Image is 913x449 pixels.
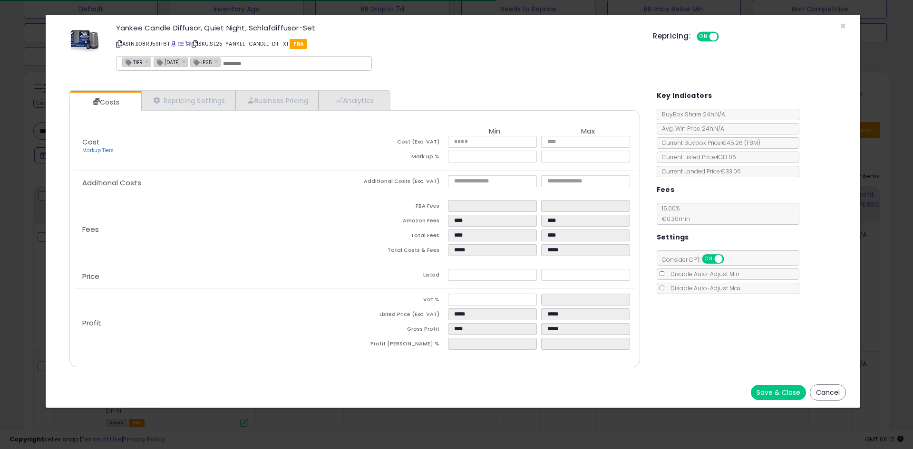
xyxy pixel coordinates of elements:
[751,385,806,400] button: Save & Close
[666,284,741,292] span: Disable Auto-Adjust Max
[70,93,140,112] a: Costs
[653,32,691,40] h5: Repricing:
[75,179,355,187] p: Additional Costs
[355,175,448,190] td: Additional Costs (Exc. VAT)
[657,124,724,133] span: Avg. Win Price 24h: N/A
[70,24,99,53] img: 51hoT28AbuL._SL60_.jpg
[178,40,184,48] a: All offer listings
[657,167,741,175] span: Current Landed Price: €33.06
[657,231,689,243] h5: Settings
[657,139,760,147] span: Current Buybox Price:
[123,58,143,66] span: TIER
[171,40,176,48] a: BuyBox page
[154,58,180,66] span: [DATE]
[75,273,355,280] p: Price
[722,255,738,263] span: OFF
[657,90,712,102] h5: Key Indicators
[75,226,355,233] p: Fees
[355,338,448,353] td: Profit [PERSON_NAME] %
[116,24,639,31] h3: Yankee Candle Diffusor, Quiet Night, Schlafdiffusor-Set
[355,151,448,165] td: Mark up %
[657,153,736,161] span: Current Listed Price: €33.06
[75,138,355,154] p: Cost
[810,384,846,401] button: Cancel
[355,308,448,323] td: Listed Price (Exc. VAT)
[355,323,448,338] td: Gross Profit
[744,139,760,147] span: ( FBM )
[214,57,220,66] a: ×
[657,110,725,118] span: BuyBox Share 24h: N/A
[185,40,190,48] a: Your listing only
[698,33,709,41] span: ON
[355,200,448,215] td: FBA Fees
[182,57,188,66] a: ×
[141,91,235,110] a: Repricing Settings
[116,36,639,51] p: ASIN: B08RJ59H6T | SKU: SL25-YANKEE-CANDLE-DIF-X1
[355,215,448,229] td: Amazon Fees
[541,127,634,136] th: Max
[319,91,389,110] a: Analytics
[703,255,715,263] span: ON
[82,147,114,154] a: Markup Tiers
[235,91,319,110] a: Business Pricing
[355,136,448,151] td: Cost (Exc. VAT)
[355,294,448,308] td: Vat %
[657,215,690,223] span: €0.30 min
[666,270,739,278] span: Disable Auto-Adjust Min
[657,204,690,223] span: 15.00 %
[355,229,448,244] td: Total Fees
[840,19,846,33] span: ×
[657,256,737,264] span: Consider CPT:
[145,57,151,66] a: ×
[191,58,212,66] span: IP25
[355,269,448,284] td: Listed
[355,244,448,259] td: Total Costs & Fees
[448,127,541,136] th: Min
[722,139,760,147] span: €45.26
[718,33,733,41] span: OFF
[75,319,355,327] p: Profit
[657,184,675,196] h5: Fees
[290,39,307,49] span: FBA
